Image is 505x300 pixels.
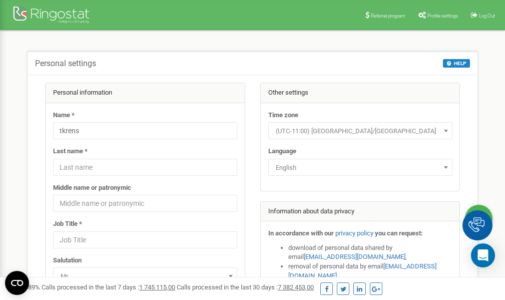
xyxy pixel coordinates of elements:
span: English [268,159,452,176]
span: Calls processed in the last 7 days : [42,283,175,291]
a: [EMAIL_ADDRESS][DOMAIN_NAME] [304,253,405,260]
div: Open Intercom Messenger [471,243,495,267]
span: Mr. [53,267,237,284]
span: Profile settings [427,13,458,19]
label: Language [268,147,296,156]
button: HELP [443,59,470,68]
h5: Personal settings [35,59,96,68]
span: Log Out [479,13,495,19]
u: 1 745 115,00 [139,283,175,291]
input: Name [53,122,237,139]
span: (UTC-11:00) Pacific/Midway [268,122,452,139]
input: Job Title [53,231,237,248]
span: Calls processed in the last 30 days : [177,283,314,291]
input: Middle name or patronymic [53,195,237,212]
label: Time zone [268,111,298,120]
label: Middle name or patronymic [53,183,131,193]
div: Information about data privacy [261,202,460,222]
label: Salutation [53,256,82,265]
div: Personal information [46,83,245,103]
span: (UTC-11:00) Pacific/Midway [272,124,449,138]
span: Mr. [57,269,234,283]
div: Other settings [261,83,460,103]
span: Referral program [371,13,405,19]
li: removal of personal data by email , [288,262,452,280]
strong: you can request: [375,229,423,237]
input: Last name [53,159,237,176]
label: Job Title * [53,219,82,229]
label: Name * [53,111,75,120]
u: 7 382 453,00 [278,283,314,291]
button: Open CMP widget [5,271,29,295]
li: download of personal data shared by email , [288,243,452,262]
strong: In accordance with our [268,229,334,237]
a: privacy policy [335,229,373,237]
label: Last name * [53,147,88,156]
span: English [272,161,449,175]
